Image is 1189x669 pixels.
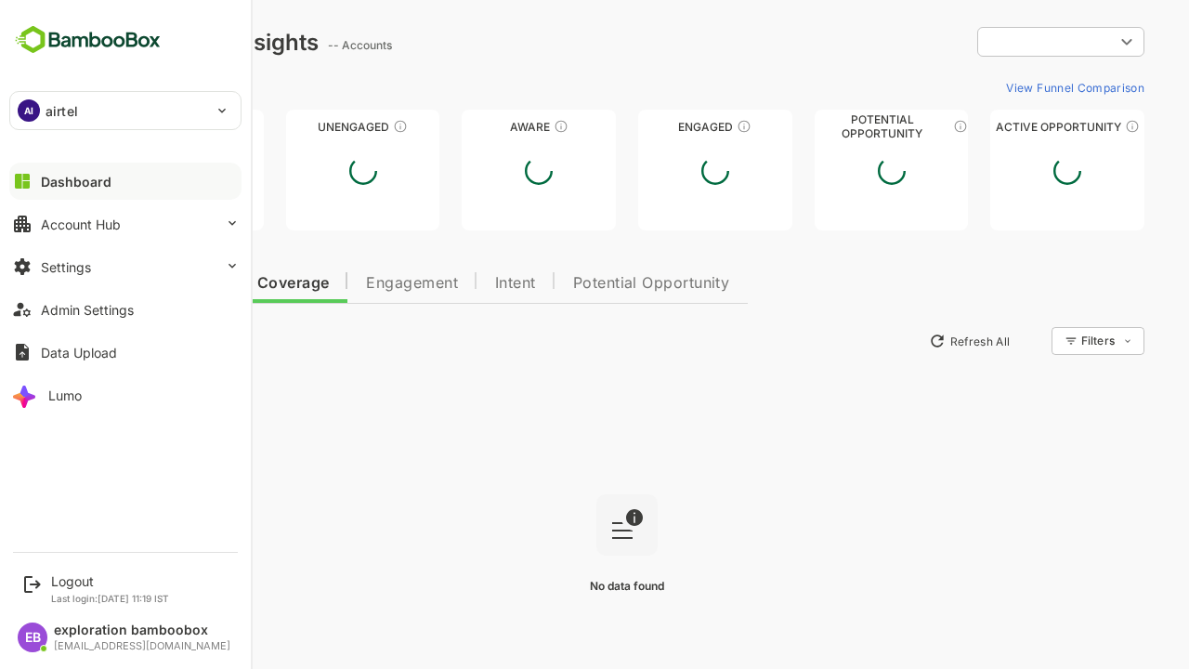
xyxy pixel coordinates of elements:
[48,387,82,403] div: Lumo
[573,120,727,134] div: Engaged
[54,623,230,638] div: exploration bamboobox
[1060,119,1075,134] div: These accounts have open opportunities which might be at any of the Sales Stages
[51,573,169,589] div: Logout
[328,119,343,134] div: These accounts have not shown enough engagement and need nurturing
[508,276,665,291] span: Potential Opportunity
[9,334,242,371] button: Data Upload
[9,205,242,243] button: Account Hub
[9,376,242,413] button: Lumo
[45,324,180,358] button: New Insights
[151,119,166,134] div: These accounts have not been engaged with for a defined time period
[9,248,242,285] button: Settings
[221,120,375,134] div: Unengaged
[63,276,264,291] span: Data Quality and Coverage
[45,120,199,134] div: Unreached
[45,29,254,56] div: Dashboard Insights
[10,92,241,129] div: AIairtel
[934,72,1079,102] button: View Funnel Comparison
[9,291,242,328] button: Admin Settings
[525,579,599,593] span: No data found
[18,99,40,122] div: AI
[856,326,953,356] button: Refresh All
[41,302,134,318] div: Admin Settings
[1014,324,1079,358] div: Filters
[41,216,121,232] div: Account Hub
[430,276,471,291] span: Intent
[46,101,78,121] p: airtel
[888,119,903,134] div: These accounts are MQAs and can be passed on to Inside Sales
[54,640,230,652] div: [EMAIL_ADDRESS][DOMAIN_NAME]
[1016,334,1050,348] div: Filters
[18,623,47,652] div: EB
[9,163,242,200] button: Dashboard
[750,120,904,134] div: Potential Opportunity
[397,120,551,134] div: Aware
[41,174,111,190] div: Dashboard
[41,345,117,361] div: Data Upload
[51,593,169,604] p: Last login: [DATE] 11:19 IST
[489,119,503,134] div: These accounts have just entered the buying cycle and need further nurturing
[912,25,1079,59] div: ​
[263,38,333,52] ag: -- Accounts
[9,22,166,58] img: BambooboxFullLogoMark.5f36c76dfaba33ec1ec1367b70bb1252.svg
[672,119,686,134] div: These accounts are warm, further nurturing would qualify them to MQAs
[925,120,1079,134] div: Active Opportunity
[41,259,91,275] div: Settings
[301,276,393,291] span: Engagement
